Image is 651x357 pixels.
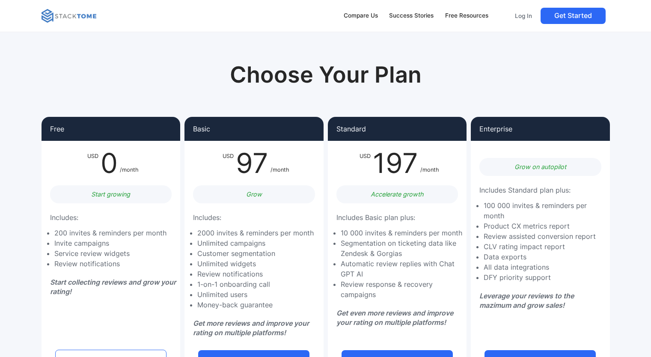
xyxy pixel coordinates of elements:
div: Compare Us [344,11,378,21]
div: Success Stories [389,11,434,21]
em: Get more reviews and improve your rating on multiple platforms! [193,319,309,337]
li: DFY priority support [484,272,606,283]
em: Accelerate growth [371,190,424,198]
li: Customer segmentation [197,248,314,259]
div: USD [87,149,98,177]
li: Invite campaigns [54,238,166,248]
p: Includes: [50,212,78,223]
li: 100 000 invites & reminders per month [484,200,606,221]
div: USD [223,149,234,177]
li: Review response & recovery campaigns [341,279,463,300]
div: /month [120,149,139,177]
li: Review assisted conversion report [484,231,606,241]
em: Start collecting reviews and grow your rating! [50,278,176,296]
li: All data integrations [484,262,606,272]
li: Review notifications [197,269,314,279]
li: 200 invites & reminders per month [54,228,166,238]
p: Log In [515,12,532,20]
a: Success Stories [385,7,438,25]
li: CLV rating impact report [484,241,606,252]
p: Free [50,125,64,132]
p: Includes Standard plan plus: [479,184,571,196]
p: Enterprise [479,125,512,132]
div: 197 [371,149,420,177]
li: Service review widgets [54,248,166,259]
li: Data exports [484,252,606,262]
a: Free Resources [441,7,493,25]
p: Includes Basic plan plus: [336,212,415,223]
a: Compare Us [339,7,382,25]
li: 2000 invites & reminders per month [197,228,314,238]
li: Product CX metrics report [484,221,606,231]
div: 0 [98,149,120,177]
li: Unlimited campaigns [197,238,314,248]
li: Review notifications [54,259,166,269]
a: Log In [510,8,537,24]
li: Automatic review replies with Chat GPT AI [341,259,463,279]
p: Basic [193,125,210,132]
li: 1-on-1 onboarding call [197,279,314,289]
div: USD [360,149,371,177]
p: Includes: [193,212,221,223]
em: Grow on autopilot [514,163,566,170]
li: Unlimited users [197,289,314,300]
a: Get Started [541,8,606,24]
h1: Choose Your Plan [196,62,456,88]
li: Money-back guarantee [197,300,314,310]
li: Segmentation on ticketing data like Zendesk & Gorgias [341,238,463,259]
div: /month [420,149,439,177]
p: Standard [336,125,366,132]
em: Get even more reviews and improve your rating on multiple platforms! [336,309,453,327]
li: Unlimited widgets [197,259,314,269]
em: Grow [246,190,262,198]
div: 97 [234,149,271,177]
div: /month [271,149,289,177]
em: Start growing [91,190,130,198]
li: 10 000 invites & reminders per month [341,228,463,238]
em: Leverage your reviews to the mazimum and grow sales! [479,292,574,309]
div: Free Resources [445,11,488,21]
